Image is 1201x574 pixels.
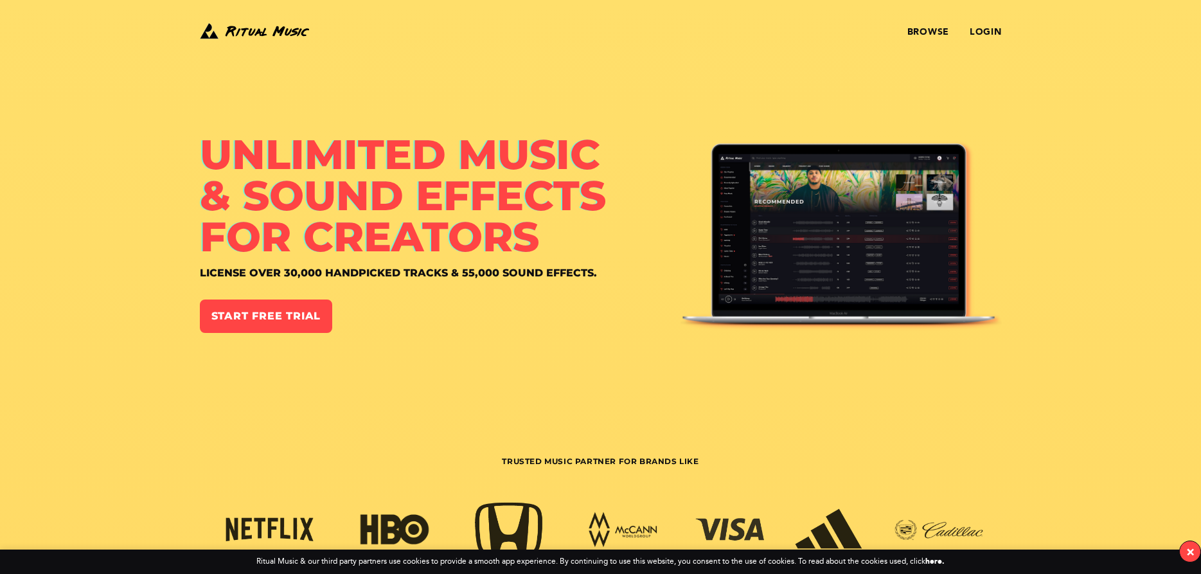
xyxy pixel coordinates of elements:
[218,514,321,546] img: netflix
[200,456,1002,497] h3: Trusted Music Partner for Brands Like
[1186,544,1195,559] div: ×
[200,21,309,41] img: Ritual Music
[468,499,550,561] img: honda
[200,300,333,333] a: Start Free Trial
[353,512,436,548] img: hbo
[925,557,945,566] a: here.
[200,134,681,257] h1: Unlimited Music & Sound Effects for Creators
[256,557,945,566] div: Ritual Music & our third party partners use cookies to provide a smooth app experience. By contin...
[887,516,990,545] img: cadillac
[970,27,1002,37] a: Login
[200,267,681,279] h4: License over 30,000 handpicked tracks & 55,000 sound effects.
[689,515,771,545] img: visa
[788,507,870,553] img: adidas
[582,511,664,549] img: mccann
[681,140,1001,336] img: Ritual Music
[907,27,949,37] a: Browse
